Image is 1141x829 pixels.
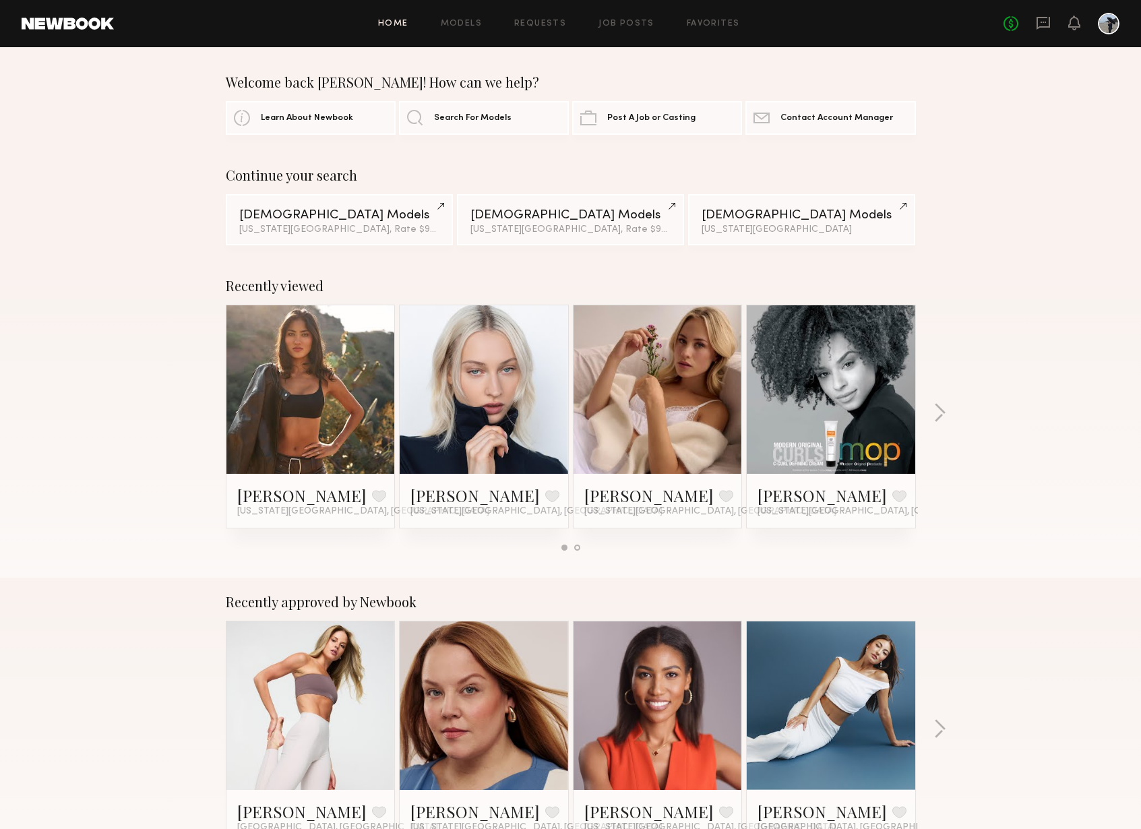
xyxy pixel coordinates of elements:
[410,506,662,517] span: [US_STATE][GEOGRAPHIC_DATA], [GEOGRAPHIC_DATA]
[470,225,671,235] div: [US_STATE][GEOGRAPHIC_DATA], Rate $95 - $100
[584,485,714,506] a: [PERSON_NAME]
[598,20,654,28] a: Job Posts
[239,209,439,222] div: [DEMOGRAPHIC_DATA] Models
[457,194,684,245] a: [DEMOGRAPHIC_DATA] Models[US_STATE][GEOGRAPHIC_DATA], Rate $95 - $100
[434,114,512,123] span: Search For Models
[237,485,367,506] a: [PERSON_NAME]
[758,506,1010,517] span: [US_STATE][GEOGRAPHIC_DATA], [GEOGRAPHIC_DATA]
[758,485,887,506] a: [PERSON_NAME]
[226,278,916,294] div: Recently viewed
[399,101,569,135] a: Search For Models
[237,506,489,517] span: [US_STATE][GEOGRAPHIC_DATA], [GEOGRAPHIC_DATA]
[226,74,916,90] div: Welcome back [PERSON_NAME]! How can we help?
[410,485,540,506] a: [PERSON_NAME]
[745,101,915,135] a: Contact Account Manager
[702,225,902,235] div: [US_STATE][GEOGRAPHIC_DATA]
[226,194,453,245] a: [DEMOGRAPHIC_DATA] Models[US_STATE][GEOGRAPHIC_DATA], Rate $95 - $100
[687,20,740,28] a: Favorites
[378,20,408,28] a: Home
[226,167,916,183] div: Continue your search
[261,114,353,123] span: Learn About Newbook
[780,114,893,123] span: Contact Account Manager
[470,209,671,222] div: [DEMOGRAPHIC_DATA] Models
[584,506,836,517] span: [US_STATE][GEOGRAPHIC_DATA], [GEOGRAPHIC_DATA]
[514,20,566,28] a: Requests
[572,101,742,135] a: Post A Job or Casting
[758,801,887,822] a: [PERSON_NAME]
[239,225,439,235] div: [US_STATE][GEOGRAPHIC_DATA], Rate $95 - $100
[441,20,482,28] a: Models
[607,114,696,123] span: Post A Job or Casting
[584,801,714,822] a: [PERSON_NAME]
[226,101,396,135] a: Learn About Newbook
[226,594,916,610] div: Recently approved by Newbook
[237,801,367,822] a: [PERSON_NAME]
[702,209,902,222] div: [DEMOGRAPHIC_DATA] Models
[688,194,915,245] a: [DEMOGRAPHIC_DATA] Models[US_STATE][GEOGRAPHIC_DATA]
[410,801,540,822] a: [PERSON_NAME]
